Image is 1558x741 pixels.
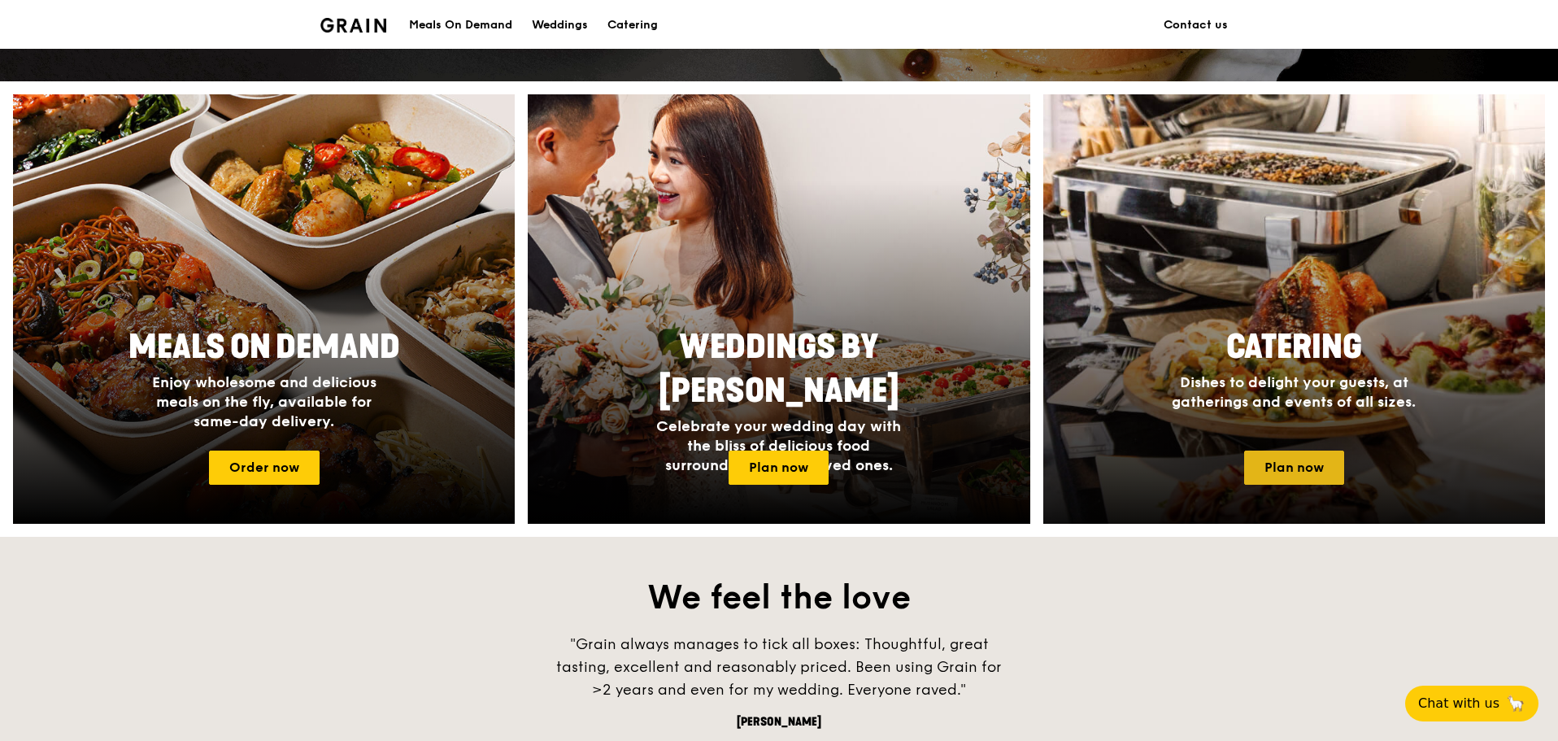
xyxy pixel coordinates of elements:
[535,633,1023,701] div: "Grain always manages to tick all boxes: Thoughtful, great tasting, excellent and reasonably pric...
[13,94,515,524] a: Meals On DemandEnjoy wholesome and delicious meals on the fly, available for same-day delivery.Or...
[209,451,320,485] a: Order now
[528,94,1029,524] a: Weddings by [PERSON_NAME]Celebrate your wedding day with the bliss of delicious food surrounded b...
[320,18,386,33] img: Grain
[13,94,515,524] img: meals-on-demand-card.d2b6f6db.png
[128,328,400,367] span: Meals On Demand
[1172,373,1416,411] span: Dishes to delight your guests, at gatherings and events of all sizes.
[1405,686,1538,721] button: Chat with us🦙
[528,94,1029,524] img: weddings-card.4f3003b8.jpg
[535,714,1023,730] div: [PERSON_NAME]
[1244,451,1344,485] a: Plan now
[1506,694,1525,713] span: 🦙
[522,1,598,50] a: Weddings
[1043,94,1545,524] a: CateringDishes to delight your guests, at gatherings and events of all sizes.Plan now
[607,1,658,50] div: Catering
[152,373,376,430] span: Enjoy wholesome and delicious meals on the fly, available for same-day delivery.
[659,328,899,411] span: Weddings by [PERSON_NAME]
[656,417,901,474] span: Celebrate your wedding day with the bliss of delicious food surrounded by your loved ones.
[1154,1,1238,50] a: Contact us
[409,1,512,50] div: Meals On Demand
[729,451,829,485] a: Plan now
[1226,328,1362,367] span: Catering
[532,1,588,50] div: Weddings
[598,1,668,50] a: Catering
[1418,694,1499,713] span: Chat with us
